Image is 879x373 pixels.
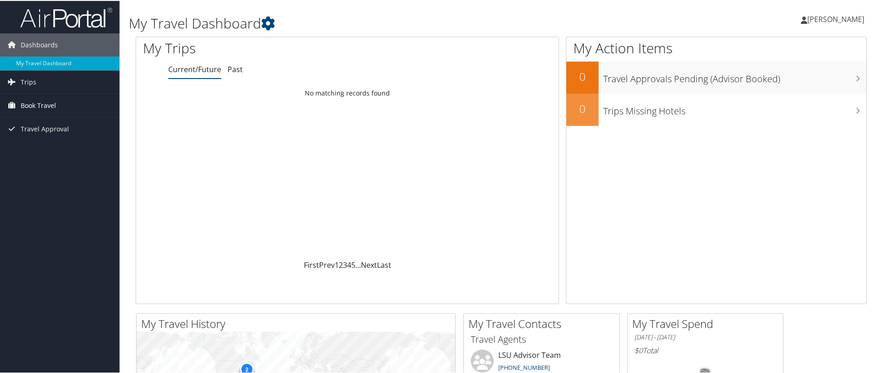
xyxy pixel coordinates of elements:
a: 0Trips Missing Hotels [566,93,866,125]
h3: Travel Approvals Pending (Advisor Booked) [603,67,866,85]
h3: Trips Missing Hotels [603,99,866,117]
a: Next [361,259,377,269]
h2: 0 [566,100,599,116]
a: Current/Future [168,63,221,73]
h6: Total [634,345,776,355]
a: [PERSON_NAME] [801,5,873,32]
h2: My Travel Spend [632,315,783,331]
h2: My Travel History [141,315,455,331]
a: 0Travel Approvals Pending (Advisor Booked) [566,61,866,93]
a: 1 [335,259,339,269]
a: 2 [339,259,343,269]
a: Prev [319,259,335,269]
h2: 0 [566,68,599,84]
a: [PHONE_NUMBER] [498,362,550,371]
h1: My Trips [143,38,376,57]
img: airportal-logo.png [20,6,112,28]
a: Last [377,259,391,269]
h2: My Travel Contacts [468,315,619,331]
span: $0 [634,345,643,355]
span: Trips [21,70,36,93]
h1: My Travel Dashboard [129,13,625,32]
span: Dashboards [21,33,58,56]
span: … [355,259,361,269]
h6: [DATE] - [DATE] [634,332,776,341]
a: 4 [347,259,351,269]
td: No matching records found [136,84,559,101]
span: Book Travel [21,93,56,116]
h3: Travel Agents [471,332,612,345]
span: Travel Approval [21,117,69,140]
a: 5 [351,259,355,269]
a: First [304,259,319,269]
span: [PERSON_NAME] [807,13,864,23]
a: Past [228,63,243,73]
a: 3 [343,259,347,269]
h1: My Action Items [566,38,866,57]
